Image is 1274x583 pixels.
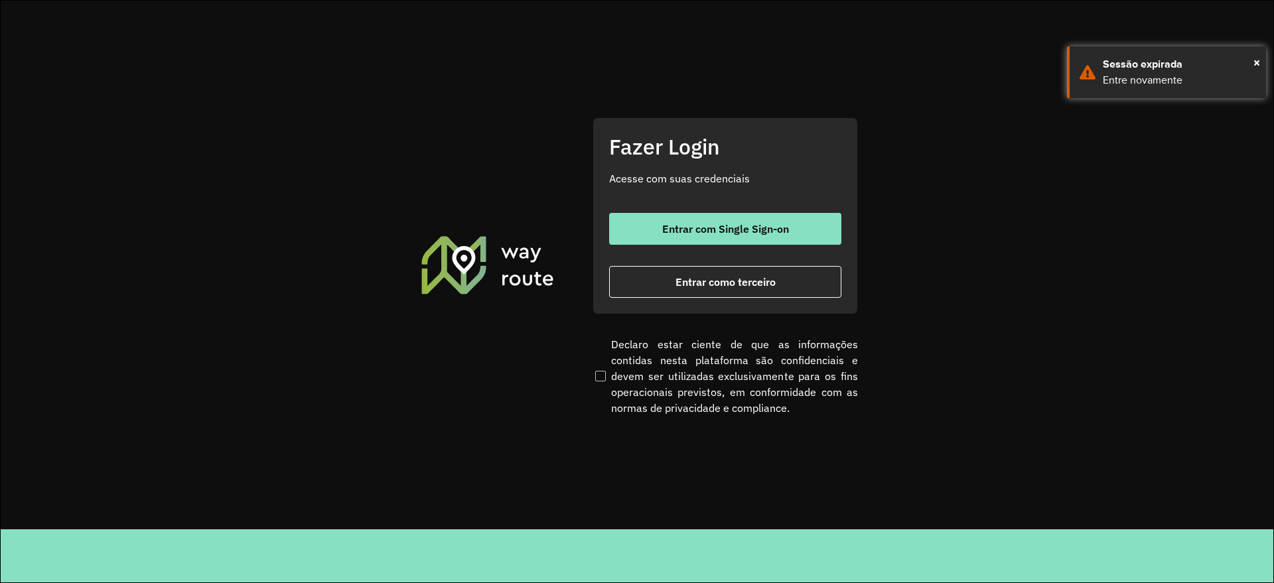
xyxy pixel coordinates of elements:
div: Sessão expirada [1103,56,1256,72]
span: Entrar como terceiro [675,277,776,287]
button: button [609,266,841,298]
button: Close [1253,52,1260,72]
p: Acesse com suas credenciais [609,170,841,186]
span: Entrar com Single Sign-on [662,224,789,234]
div: Entre novamente [1103,72,1256,88]
h2: Fazer Login [609,134,841,159]
button: button [609,213,841,245]
span: × [1253,52,1260,72]
label: Declaro estar ciente de que as informações contidas nesta plataforma são confidenciais e devem se... [593,336,858,416]
img: Roteirizador AmbevTech [419,234,556,295]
